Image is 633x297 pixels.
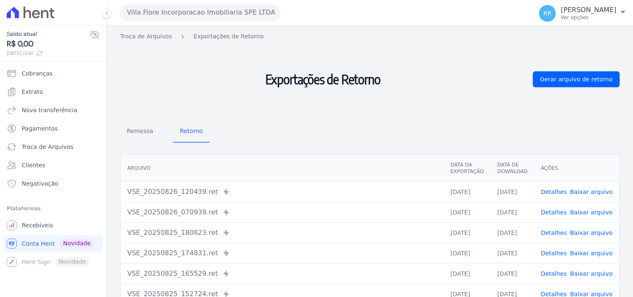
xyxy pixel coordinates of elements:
div: VSE_20250825_165529.ret [127,269,437,279]
span: Recebíveis [22,221,53,229]
a: Baixar arquivo [570,250,613,257]
a: Detalhes [541,229,567,236]
a: Detalhes [541,270,567,277]
iframe: Intercom live chat [8,269,28,289]
td: [DATE] [444,202,490,222]
span: R$ 0,00 [7,38,90,50]
th: Data da Exportação [444,155,490,182]
a: Baixar arquivo [570,229,613,236]
td: [DATE] [491,202,534,222]
span: [DATE] 13:41 [7,50,90,57]
a: Detalhes [541,250,567,257]
th: Arquivo [121,155,444,182]
a: Detalhes [541,189,567,195]
a: Clientes [3,157,103,174]
a: Conta Hent Novidade [3,235,103,252]
td: [DATE] [444,243,490,263]
th: Ações [534,155,619,182]
a: Baixar arquivo [570,209,613,216]
span: Nova transferência [22,106,77,114]
button: RR [PERSON_NAME] Ver opções [532,2,633,25]
a: Nova transferência [3,102,103,118]
span: Cobranças [22,69,53,78]
span: Retorno [175,123,208,139]
button: Villa Fiore Incorporacao Imobiliaria SPE LTDA [120,4,280,21]
a: Recebíveis [3,217,103,234]
span: Remessa [122,123,158,139]
nav: Sidebar [7,65,100,270]
a: Troca de Arquivos [120,32,172,41]
span: RR [543,10,551,16]
nav: Breadcrumb [120,32,620,41]
div: VSE_20250826_120439.ret [127,187,437,197]
td: [DATE] [491,243,534,263]
p: Ver opções [561,14,616,21]
span: Saldo atual [7,30,90,38]
span: Clientes [22,161,45,169]
a: Extrato [3,83,103,100]
div: Plataformas [7,204,100,214]
a: Remessa [120,121,160,143]
span: Novidade [60,239,94,248]
span: Negativação [22,179,58,188]
a: Pagamentos [3,120,103,137]
a: Retorno [173,121,209,143]
h2: Exportações de Retorno [120,44,526,114]
span: Pagamentos [22,124,58,133]
td: [DATE] [444,263,490,284]
p: [PERSON_NAME] [561,6,616,14]
td: [DATE] [444,222,490,243]
a: Baixar arquivo [570,189,613,195]
td: [DATE] [491,263,534,284]
span: Gerar arquivo de retorno [540,75,613,83]
td: [DATE] [491,222,534,243]
div: VSE_20250826_070939.ret [127,207,437,217]
a: Exportações de Retorno [194,32,264,41]
a: Baixar arquivo [570,270,613,277]
th: Data de Download [491,155,534,182]
td: [DATE] [444,181,490,202]
span: Troca de Arquivos [22,143,73,151]
a: Cobranças [3,65,103,82]
a: Gerar arquivo de retorno [533,71,620,87]
td: [DATE] [491,181,534,202]
span: Extrato [22,88,43,96]
a: Negativação [3,175,103,192]
a: Troca de Arquivos [3,138,103,155]
a: Detalhes [541,209,567,216]
div: VSE_20250825_180823.ret [127,228,437,238]
div: VSE_20250825_174831.ret [127,248,437,258]
span: Conta Hent [22,239,55,248]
